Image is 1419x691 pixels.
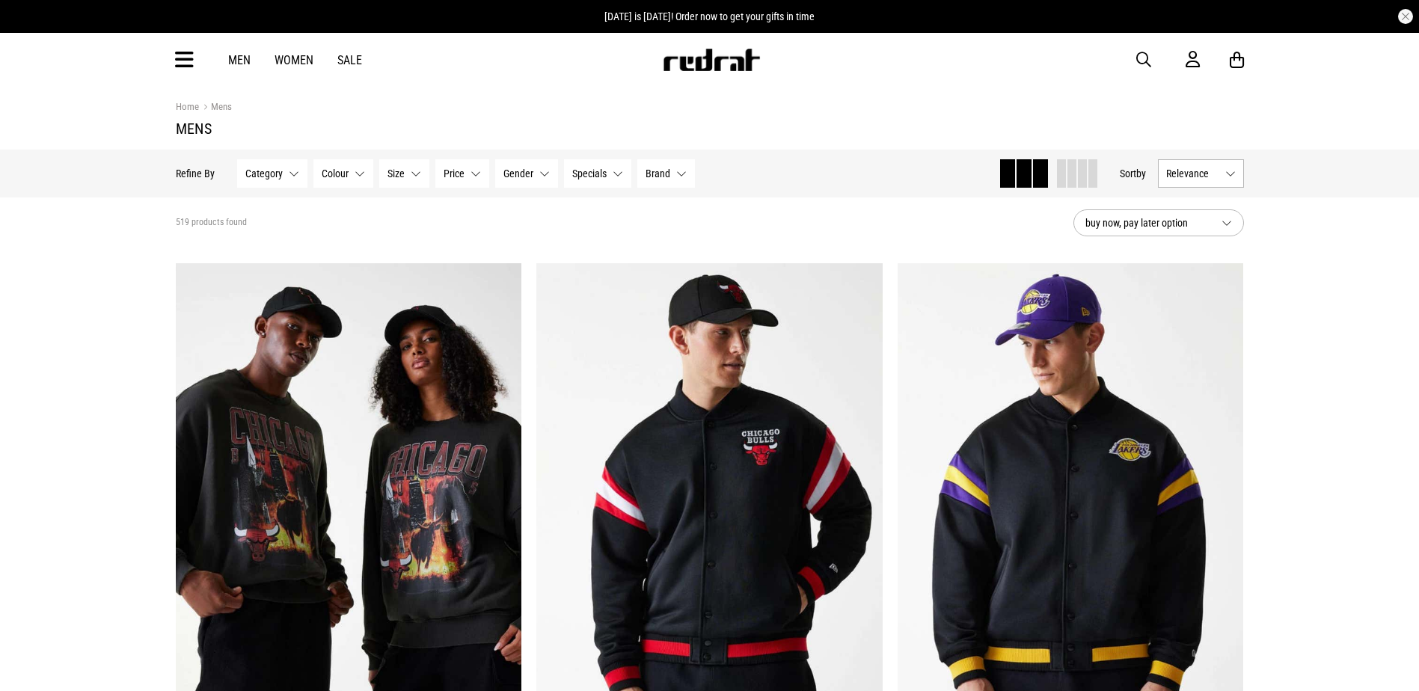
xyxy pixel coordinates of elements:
[176,120,1244,138] h1: Mens
[176,168,215,179] p: Refine By
[637,159,695,188] button: Brand
[572,168,607,179] span: Specials
[1136,168,1146,179] span: by
[604,10,815,22] span: [DATE] is [DATE]! Order now to get your gifts in time
[176,101,199,112] a: Home
[337,53,362,67] a: Sale
[1085,214,1210,232] span: buy now, pay later option
[199,101,232,115] a: Mens
[1073,209,1244,236] button: buy now, pay later option
[1158,159,1244,188] button: Relevance
[662,49,761,71] img: Redrat logo
[237,159,307,188] button: Category
[564,159,631,188] button: Specials
[275,53,313,67] a: Women
[228,53,251,67] a: Men
[1166,168,1219,179] span: Relevance
[495,159,558,188] button: Gender
[387,168,405,179] span: Size
[503,168,533,179] span: Gender
[646,168,670,179] span: Brand
[379,159,429,188] button: Size
[313,159,373,188] button: Colour
[444,168,465,179] span: Price
[322,168,349,179] span: Colour
[1120,165,1146,182] button: Sortby
[176,217,247,229] span: 519 products found
[245,168,283,179] span: Category
[435,159,489,188] button: Price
